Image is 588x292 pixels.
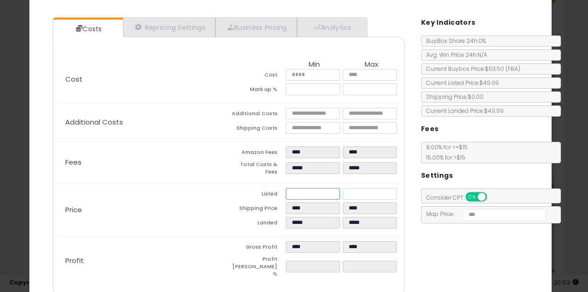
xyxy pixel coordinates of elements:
[422,153,465,161] span: 15.00 % for > $15
[229,202,286,217] td: Shipping Price
[58,76,228,83] p: Cost
[58,118,228,126] p: Additional Costs
[53,20,122,38] a: Costs
[505,65,520,73] span: ( FBA )
[229,161,286,178] td: Total Costs & Fees
[58,159,228,166] p: Fees
[422,65,520,73] span: Current Buybox Price:
[485,193,500,201] span: OFF
[422,37,486,45] span: BuyBox Share 24h: 0%
[229,146,286,161] td: Amazon Fees
[123,18,215,37] a: Repricing Settings
[422,210,546,218] span: Map Price:
[422,79,499,87] span: Current Listed Price: $49.99
[229,83,286,98] td: Mark up %
[421,170,453,181] h5: Settings
[422,143,468,161] span: 8.00 % for <= $15
[229,122,286,137] td: Shipping Costs
[229,108,286,122] td: Additional Costs
[229,69,286,83] td: Cost
[422,51,487,59] span: Avg. Win Price 24h: N/A
[421,17,476,28] h5: Key Indicators
[422,107,504,115] span: Current Landed Price: $49.99
[229,217,286,231] td: Landed
[422,194,499,202] span: Consider CPT:
[286,61,343,69] th: Min
[297,18,366,37] a: Analytics
[229,188,286,202] td: Listed
[421,123,439,135] h5: Fees
[215,18,297,37] a: Business Pricing
[485,65,520,73] span: $53.50
[343,61,400,69] th: Max
[58,257,228,264] p: Profit
[229,241,286,256] td: Gross Profit
[466,193,478,201] span: ON
[58,206,228,214] p: Price
[229,256,286,280] td: Profit [PERSON_NAME] %
[422,93,484,101] span: Shipping Price: $0.00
